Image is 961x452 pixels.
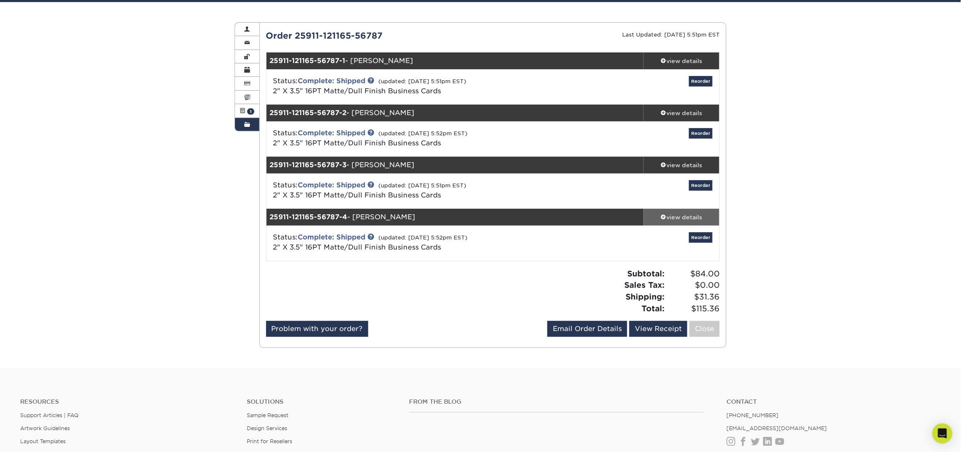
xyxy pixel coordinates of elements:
a: Complete: Shipped [298,181,366,189]
div: - [PERSON_NAME] [267,53,644,69]
a: Complete: Shipped [298,233,366,241]
div: Order 25911-121165-56787 [260,29,493,42]
small: (updated: [DATE] 5:52pm EST) [379,234,468,241]
a: Artwork Guidelines [20,425,70,431]
a: 1 [235,104,259,118]
a: Contact [726,398,941,405]
a: Support Articles | FAQ [20,412,79,418]
a: Reorder [689,128,713,139]
strong: Subtotal: [627,269,665,278]
strong: 25911-121165-56787-3 [270,161,347,169]
a: Reorder [689,180,713,191]
div: Status: [267,76,568,96]
a: view details [644,209,719,226]
h4: Solutions [247,398,396,405]
div: Status: [267,180,568,200]
a: 2" X 3.5" 16PT Matte/Dull Finish Business Cards [273,87,441,95]
div: Open Intercom Messenger [932,423,953,444]
a: Complete: Shipped [298,129,366,137]
span: $0.00 [667,279,720,291]
a: Reorder [689,232,713,243]
a: [EMAIL_ADDRESS][DOMAIN_NAME] [726,425,827,431]
a: 2" X 3.5" 16PT Matte/Dull Finish Business Cards [273,243,441,251]
a: Email Order Details [547,321,627,337]
span: $84.00 [667,268,720,280]
a: 2" X 3.5" 16PT Matte/Dull Finish Business Cards [273,191,441,199]
div: Status: [267,232,568,252]
a: Complete: Shipped [298,77,366,85]
div: - [PERSON_NAME] [267,105,644,121]
div: view details [644,57,719,65]
span: $31.36 [667,291,720,303]
strong: Total: [642,304,665,313]
div: view details [644,213,719,221]
div: Status: [267,128,568,148]
a: Design Services [247,425,288,431]
div: - [PERSON_NAME] [267,209,644,226]
a: [PHONE_NUMBER] [726,412,779,418]
small: (updated: [DATE] 5:52pm EST) [379,130,468,137]
small: (updated: [DATE] 5:51pm EST) [379,78,467,84]
strong: Sales Tax: [624,280,665,289]
span: 1 [247,108,254,115]
a: Sample Request [247,412,289,418]
a: Reorder [689,76,713,87]
div: view details [644,109,719,117]
h4: From the Blog [409,398,704,405]
a: Layout Templates [20,438,66,444]
h4: Resources [20,398,235,405]
a: Close [689,321,720,337]
strong: 25911-121165-56787-1 [270,57,346,65]
small: (updated: [DATE] 5:51pm EST) [379,182,467,189]
span: $115.36 [667,303,720,315]
a: view details [644,157,719,173]
div: - [PERSON_NAME] [267,157,644,173]
a: view details [644,105,719,121]
a: View Receipt [629,321,687,337]
a: Print for Resellers [247,438,293,444]
strong: 25911-121165-56787-2 [270,109,347,117]
a: 2" X 3.5" 16PT Matte/Dull Finish Business Cards [273,139,441,147]
strong: 25911-121165-56787-4 [270,213,348,221]
strong: Shipping: [626,292,665,301]
small: Last Updated: [DATE] 5:51pm EST [622,32,720,38]
div: view details [644,161,719,169]
a: view details [644,53,719,69]
a: Problem with your order? [266,321,368,337]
